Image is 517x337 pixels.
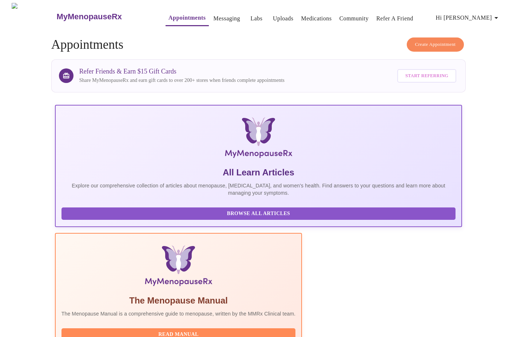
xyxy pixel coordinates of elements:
button: Hi [PERSON_NAME] [433,11,504,25]
a: Medications [301,13,332,24]
span: Start Referring [405,72,448,80]
button: Refer a Friend [373,11,416,26]
span: Hi [PERSON_NAME] [436,13,501,23]
h5: The Menopause Manual [61,295,296,306]
a: Start Referring [395,66,458,86]
img: MyMenopauseRx Logo [12,3,56,30]
button: Start Referring [397,69,456,83]
img: Menopause Manual [99,245,258,289]
button: Browse All Articles [61,207,456,220]
p: Share MyMenopauseRx and earn gift cards to over 200+ stores when friends complete appointments [79,77,285,84]
a: Read Manual [61,331,298,337]
a: Uploads [273,13,294,24]
button: Community [337,11,372,26]
button: Create Appointment [407,37,464,52]
a: Labs [251,13,263,24]
a: Browse All Articles [61,210,458,216]
h3: MyMenopauseRx [56,12,122,21]
button: Labs [245,11,268,26]
h3: Refer Friends & Earn $15 Gift Cards [79,68,285,75]
button: Medications [298,11,335,26]
button: Messaging [211,11,243,26]
a: Refer a Friend [376,13,413,24]
img: MyMenopauseRx Logo [123,117,394,161]
button: Appointments [166,11,208,26]
h4: Appointments [51,37,466,52]
a: Community [339,13,369,24]
p: The Menopause Manual is a comprehensive guide to menopause, written by the MMRx Clinical team. [61,310,296,317]
button: Uploads [270,11,297,26]
h5: All Learn Articles [61,167,456,178]
p: Explore our comprehensive collection of articles about menopause, [MEDICAL_DATA], and women's hea... [61,182,456,197]
a: Appointments [168,13,206,23]
a: MyMenopauseRx [56,4,151,29]
span: Browse All Articles [69,209,449,218]
span: Create Appointment [415,40,456,49]
a: Messaging [214,13,240,24]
